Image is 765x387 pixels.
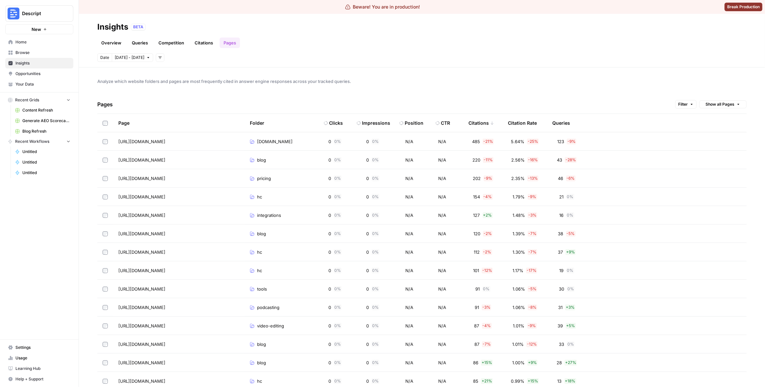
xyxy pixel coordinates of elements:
[118,378,165,384] span: [URL][DOMAIN_NAME]
[15,60,70,66] span: Insights
[473,193,480,200] span: 154
[15,97,39,103] span: Recent Grids
[438,193,446,200] span: N/A
[557,138,564,145] span: 123
[472,157,480,163] span: 220
[118,249,165,255] span: [URL][DOMAIN_NAME]
[118,304,165,311] span: [URL][DOMAIN_NAME]
[15,39,70,45] span: Home
[328,341,331,348] span: 0
[12,116,73,126] a: Generate AEO Scorecard (1)
[22,159,70,165] span: Untitled
[528,231,537,237] span: - 7 %
[329,120,343,126] div: Clicks
[528,304,537,310] span: - 8 %
[558,304,562,311] span: 31
[508,114,537,132] div: Citation Rate
[257,157,266,163] span: blog
[97,38,125,48] a: Overview
[15,345,70,350] span: Settings
[15,355,70,361] span: Usage
[473,378,478,384] span: 85
[5,353,73,363] a: Usage
[566,194,574,200] span: 0 %
[559,286,564,292] span: 30
[12,105,73,116] a: Content Refresh
[405,212,413,219] span: N/A
[328,175,331,182] span: 0
[257,230,266,237] span: blog
[22,170,70,176] span: Untitled
[557,359,562,366] span: 28
[250,114,264,132] div: Folder
[334,249,342,255] span: 0 %
[483,157,493,163] span: - 11 %
[727,4,760,10] span: Break Production
[476,286,480,292] span: 91
[675,100,697,109] button: Filter
[5,374,73,384] button: Help + Support
[257,286,267,292] span: tools
[483,286,490,292] span: 0 %
[97,78,747,85] span: Analyze which website folders and pages are most frequently cited in answer engine responses acro...
[328,138,331,145] span: 0
[97,22,128,32] div: Insights
[559,341,564,348] span: 33
[191,38,217,48] a: Citations
[22,128,70,134] span: Blog Refresh
[438,359,446,366] span: N/A
[366,267,369,274] span: 0
[527,378,539,384] span: + 15 %
[22,149,70,155] span: Untitled
[565,157,577,163] span: - 28 %
[513,267,523,274] span: 1.17%
[468,114,494,132] div: Citations
[482,304,491,310] span: - 3 %
[5,37,73,47] a: Home
[528,194,537,200] span: - 9 %
[438,322,446,329] span: N/A
[566,231,576,237] span: - 5 %
[5,137,73,146] button: Recent Workflows
[566,268,574,273] span: 0 %
[328,212,331,219] span: 0
[513,322,525,329] span: 1.01%
[118,193,165,200] span: [URL][DOMAIN_NAME]
[100,55,109,61] span: Date
[366,175,369,182] span: 0
[328,193,331,200] span: 0
[483,194,493,200] span: - 4 %
[405,230,413,237] span: N/A
[567,139,576,144] span: - 9 %
[371,175,379,181] span: 0 %
[481,360,493,366] span: + 15 %
[474,322,479,329] span: 87
[513,304,525,311] span: 1.06%
[482,341,491,347] span: - 7 %
[22,10,62,17] span: Descript
[220,38,240,48] a: Pages
[405,267,413,274] span: N/A
[12,146,73,157] a: Untitled
[483,249,492,255] span: - 2 %
[371,194,379,200] span: 0 %
[527,360,538,366] span: + 9 %
[438,212,446,219] span: N/A
[257,267,262,274] span: hc
[438,138,446,145] span: N/A
[334,139,342,144] span: 0 %
[15,366,70,372] span: Learning Hub
[528,212,537,218] span: - 3 %
[512,359,525,366] span: 1.00%
[366,212,369,219] span: 0
[15,81,70,87] span: Your Data
[5,58,73,68] a: Insights
[558,322,563,329] span: 39
[12,157,73,168] a: Untitled
[513,212,525,219] span: 1.48%
[473,267,479,274] span: 101
[118,157,165,163] span: [URL][DOMAIN_NAME]
[118,138,165,145] span: [URL][DOMAIN_NAME]
[405,359,413,366] span: N/A
[405,249,413,255] span: N/A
